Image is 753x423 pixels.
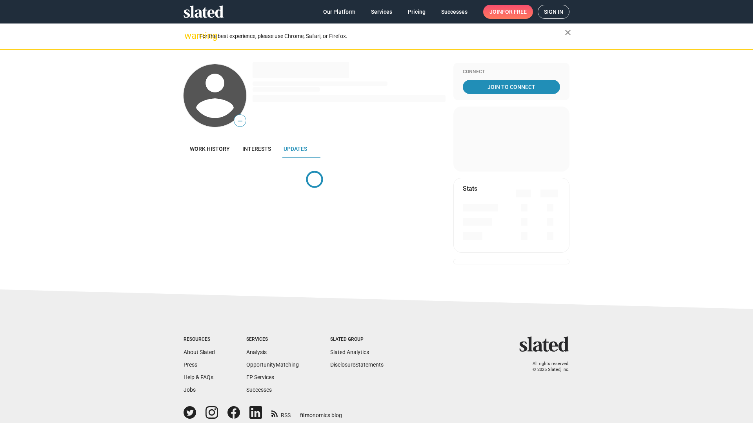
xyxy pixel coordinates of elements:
span: Successes [441,5,467,19]
a: Pricing [402,5,432,19]
span: Updates [284,146,307,152]
a: Press [184,362,197,368]
span: for free [502,5,527,19]
mat-icon: close [563,28,573,37]
div: Services [246,336,299,343]
a: RSS [271,407,291,419]
div: Resources [184,336,215,343]
div: Slated Group [330,336,384,343]
a: Join To Connect [463,80,560,94]
mat-card-title: Stats [463,184,477,193]
span: Join [489,5,527,19]
span: — [234,116,246,126]
a: Help & FAQs [184,374,213,380]
span: Services [371,5,392,19]
span: film [300,412,309,418]
a: Work history [184,139,236,158]
a: Our Platform [317,5,362,19]
span: Pricing [408,5,426,19]
a: Jobs [184,387,196,393]
a: EP Services [246,374,274,380]
a: Updates [277,139,313,158]
span: Sign in [544,5,563,18]
div: Connect [463,69,560,75]
a: About Slated [184,349,215,355]
a: Slated Analytics [330,349,369,355]
a: filmonomics blog [300,405,342,419]
a: Joinfor free [483,5,533,19]
a: DisclosureStatements [330,362,384,368]
span: Work history [190,146,230,152]
span: Join To Connect [464,80,558,94]
p: All rights reserved. © 2025 Slated, Inc. [524,361,569,372]
a: Successes [246,387,272,393]
a: OpportunityMatching [246,362,299,368]
span: Our Platform [323,5,355,19]
div: For the best experience, please use Chrome, Safari, or Firefox. [199,31,565,42]
a: Sign in [538,5,569,19]
mat-icon: warning [184,31,194,40]
span: Interests [242,146,271,152]
a: Interests [236,139,277,158]
a: Successes [435,5,474,19]
a: Services [365,5,398,19]
a: Analysis [246,349,267,355]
